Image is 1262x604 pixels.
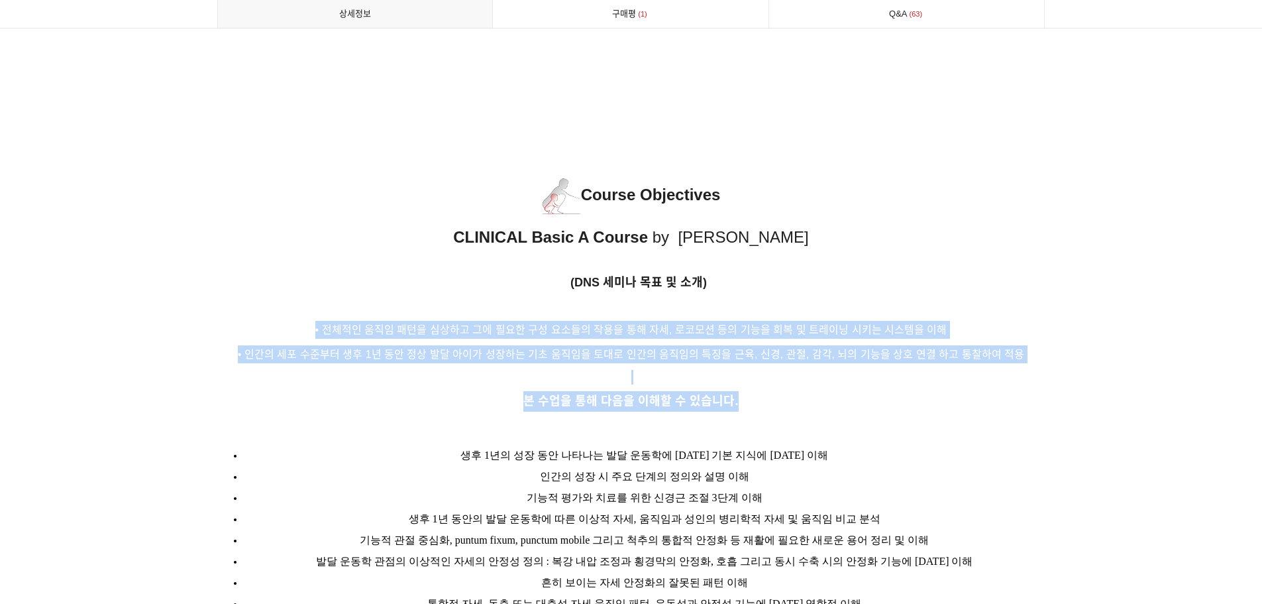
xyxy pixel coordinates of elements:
span: 본 수업을 통해 다음을 이해할 수 있습니다. [523,394,738,408]
span: by [PERSON_NAME] [653,228,809,246]
span: 63 [908,7,925,21]
strong: (DNS 세미나 목표 및 소개) [570,276,707,289]
span: • 인간의 세포 수준부터 생후 1년 동안 정상 발달 아이가 성장하는 기초 움직임을 토대로 인간의 움직임의 특징을 근육, 신경, 관절, 감각, 뇌의 기능을 상호 연결 하고 통찰... [238,349,1024,360]
span: 기능적 평가와 치료를 위한 신경근 조절 3단계 이해 [527,492,762,503]
img: 1597e3e65a0d2.png [542,178,581,214]
span: CLINICAL Basic A Course [453,228,648,246]
span: Course Objectives [542,186,721,204]
span: 인간의 성장 시 주요 단계의 정의와 설명 이해 [540,471,749,482]
span: 1 [636,7,649,21]
span: 생후 1년의 성장 동안 나타나는 발달 운동학에 [DATE] 기본 지식에 [DATE] 이해 [460,450,828,461]
span: 기능적 관절 중심화, puntum fixum, punctum mobile 그리고 척추의 통합적 안정화 등 재활에 필요한 새로운 용어 정리 및 이해 [360,534,929,546]
span: • 전체적인 움직임 패턴을 심상하고 그에 필요한 구성 요소들의 작용을 통해 자세, 로코모션 등의 기능을 회복 및 트레이닝 시키는 시스템을 이해 [315,324,947,335]
span: 생후 1년 동안의 발달 운동학에 따른 이상적 자세, 움직임과 성인의 병리학적 자세 및 움직임 비교 분석 [409,513,880,524]
span: 흔히 보이는 자세 안정화의 잘못된 패턴 이해 [541,577,748,588]
span: 발달 운동학 관점의 이상적인 자세의 안정성 정의 : 복강 내압 조정과 횡경막의 안정화, 호흡 그리고 동시 수축 시의 안정화 기능에 [DATE] 이해 [316,556,973,567]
